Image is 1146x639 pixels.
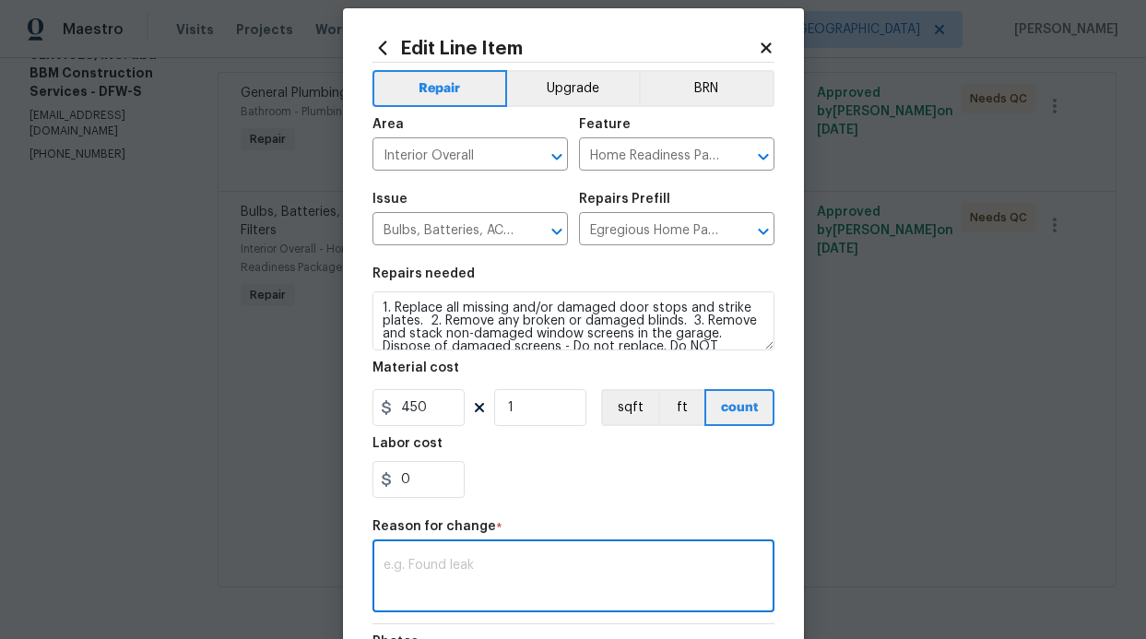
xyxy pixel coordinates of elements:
button: Upgrade [507,70,639,107]
h5: Repairs needed [372,267,475,280]
button: ft [658,389,704,426]
button: sqft [601,389,658,426]
h5: Area [372,118,404,131]
button: Open [750,144,776,170]
button: Open [544,219,570,244]
h5: Reason for change [372,520,496,533]
button: Open [750,219,776,244]
h5: Material cost [372,361,459,374]
button: BRN [639,70,774,107]
h2: Edit Line Item [372,38,758,58]
textarea: 1. Replace all missing and/or damaged door stops and strike plates. 2. Remove any broken or damag... [372,291,774,350]
h5: Repairs Prefill [579,193,670,206]
button: Open [544,144,570,170]
button: Repair [372,70,508,107]
h5: Feature [579,118,631,131]
h5: Labor cost [372,437,443,450]
button: count [704,389,774,426]
h5: Issue [372,193,408,206]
